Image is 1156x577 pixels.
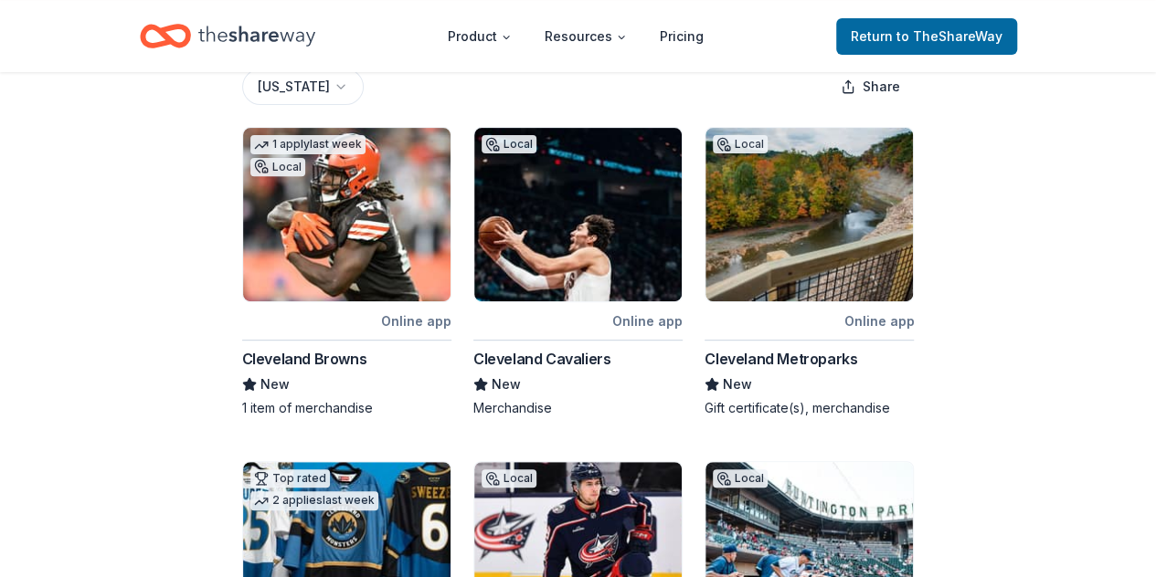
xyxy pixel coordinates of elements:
div: Gift certificate(s), merchandise [705,399,914,417]
a: Image for Cleveland Browns1 applylast weekLocalOnline appCleveland BrownsNew1 item of merchandise [242,127,451,417]
span: New [723,373,752,395]
img: Image for Cleveland Cavaliers [474,128,682,301]
button: Resources [530,18,642,55]
span: Return [851,26,1002,47]
div: Local [250,158,305,176]
a: Pricing [645,18,718,55]
span: to TheShareWay [896,28,1002,44]
div: Local [482,135,536,153]
div: Cleveland Browns [242,348,367,370]
a: Returnto TheShareWay [836,18,1017,55]
img: Image for Cleveland Metroparks [705,128,913,301]
div: 1 item of merchandise [242,399,451,417]
nav: Main [433,15,718,58]
div: Cleveland Cavaliers [473,348,610,370]
div: Online app [381,309,451,332]
div: Local [713,135,768,153]
div: Online app [843,309,914,332]
button: Product [433,18,526,55]
div: Merchandise [473,399,683,417]
div: Local [482,469,536,488]
div: Online app [612,309,683,332]
a: Image for Cleveland MetroparksLocalOnline appCleveland MetroparksNewGift certificate(s), merchandise [705,127,914,417]
span: New [492,373,521,395]
div: 2 applies last week [250,491,378,510]
div: 1 apply last week [250,135,366,154]
span: New [260,373,290,395]
div: Top rated [250,469,330,488]
a: Image for Cleveland CavaliersLocalOnline appCleveland CavaliersNewMerchandise [473,127,683,417]
div: Local [713,469,768,488]
img: Image for Cleveland Browns [243,128,451,301]
a: Home [140,15,315,58]
div: Cleveland Metroparks [705,348,857,370]
span: Share [863,76,900,98]
button: Share [826,68,915,105]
